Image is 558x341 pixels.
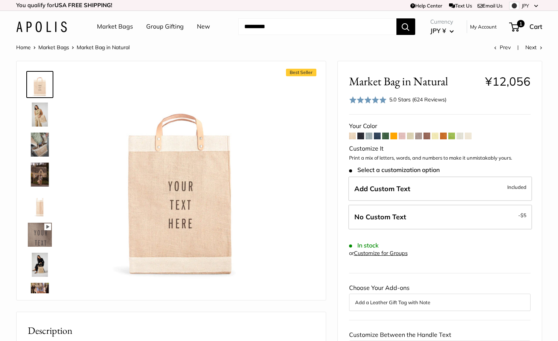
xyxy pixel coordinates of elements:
div: 5.0 Stars (624 Reviews) [389,95,446,104]
span: Select a customization option [349,166,440,174]
span: - [518,211,526,220]
img: Market Bag in Natural [28,133,52,157]
a: 1 Cart [510,21,542,33]
button: Add a Leather Gift Tag with Note [355,298,525,307]
img: Market Bag in Natural [77,72,284,280]
a: Help Center [410,3,442,9]
h2: Description [28,323,315,338]
div: Your Color [349,121,531,132]
a: Market Bag in Natural [26,281,53,308]
a: Email Us [478,3,502,9]
a: Customize for Groups [354,250,408,257]
a: Next [525,44,542,51]
nav: Breadcrumb [16,42,130,52]
span: JPY ¥ [430,27,446,35]
span: Add Custom Text [354,184,410,193]
a: Market Bag in Natural [26,251,53,278]
span: $5 [520,212,526,218]
span: Included [507,183,526,192]
span: No Custom Text [354,213,406,221]
span: Cart [529,23,542,30]
label: Add Custom Text [348,177,532,201]
span: Market Bag in Natural [349,74,479,88]
a: Text Us [449,3,472,9]
span: In stock [349,242,379,249]
span: Market Bag in Natural [77,44,130,51]
strong: USA FREE SHIPPING! [54,2,112,9]
img: description_13" wide, 18" high, 8" deep; handles: 3.5" [28,193,52,217]
a: Market Bag in Natural [26,221,53,248]
a: Prev [494,44,511,51]
a: New [197,21,210,32]
div: Customize It [349,143,531,154]
a: Market Bag in Natural [26,131,53,158]
a: Market Bags [38,44,69,51]
label: Leave Blank [348,205,532,229]
a: My Account [470,22,497,31]
img: Market Bag in Natural [28,72,52,97]
img: Market Bag in Natural [28,253,52,277]
span: Currency [430,17,454,27]
div: 5.0 Stars (624 Reviews) [349,94,447,105]
a: Home [16,44,31,51]
div: or [349,248,408,258]
a: Market Bag in Natural [26,101,53,128]
a: Market Bag in Natural [26,71,53,98]
div: Choose Your Add-ons [349,282,531,311]
a: Market Bag in Natural [26,161,53,188]
img: Market Bag in Natural [28,103,52,127]
img: Market Bag in Natural [28,223,52,247]
button: JPY ¥ [430,25,454,37]
button: Search [396,18,415,35]
a: description_13" wide, 18" high, 8" deep; handles: 3.5" [26,191,53,218]
span: ¥12,056 [485,74,531,89]
img: Market Bag in Natural [28,283,52,307]
input: Search... [238,18,396,35]
span: 1 [517,20,524,27]
span: Best Seller [286,69,316,76]
a: Group Gifting [146,21,184,32]
p: Print a mix of letters, words, and numbers to make it unmistakably yours. [349,154,531,162]
img: Market Bag in Natural [28,163,52,187]
a: Market Bags [97,21,133,32]
span: JPY [522,3,529,9]
img: Apolis [16,21,67,32]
